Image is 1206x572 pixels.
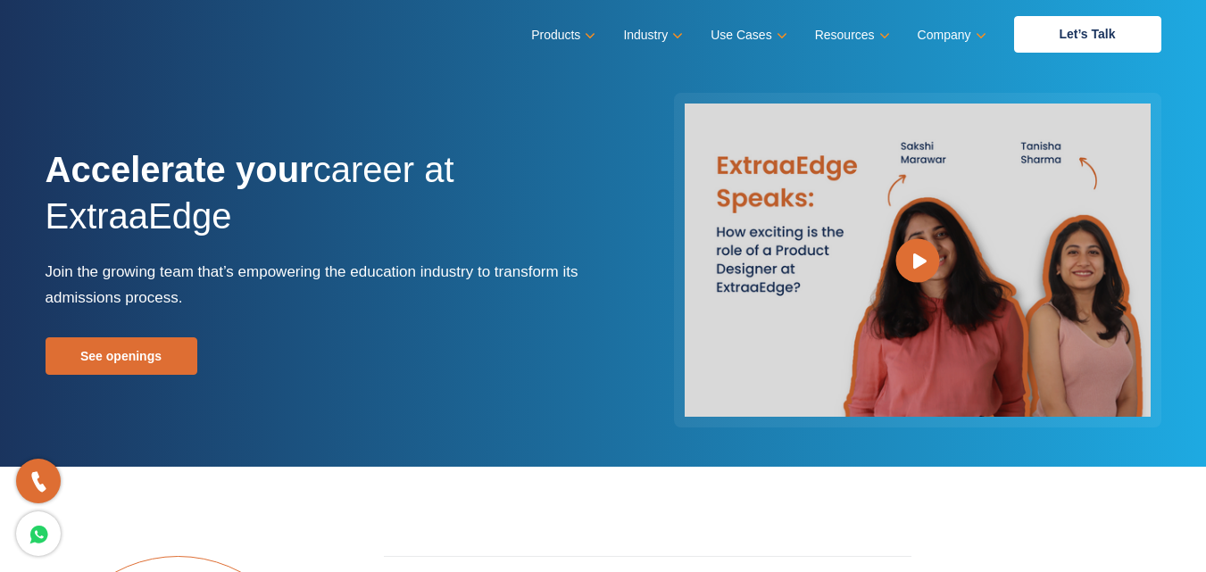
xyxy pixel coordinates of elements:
a: Resources [815,22,886,48]
a: Use Cases [711,22,783,48]
a: Industry [623,22,679,48]
strong: Accelerate your [46,150,313,189]
a: Let’s Talk [1014,16,1161,53]
p: Join the growing team that’s empowering the education industry to transform its admissions process. [46,259,590,311]
a: Products [531,22,592,48]
h1: career at ExtraaEdge [46,146,590,259]
a: See openings [46,337,197,375]
a: Company [918,22,983,48]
